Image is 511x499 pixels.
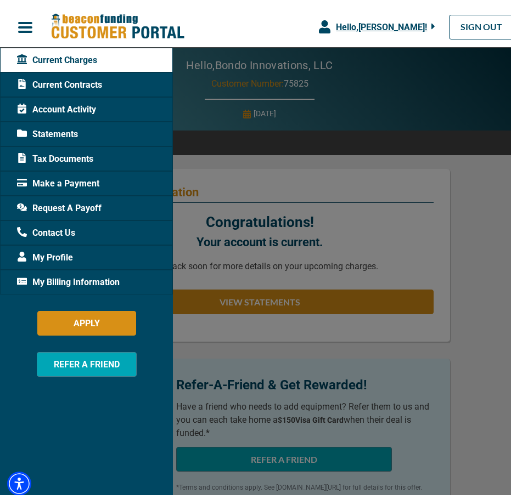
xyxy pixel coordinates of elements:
[336,18,427,29] span: Hello, [PERSON_NAME] !
[37,307,136,332] button: APPLY
[17,223,75,236] span: Contact Us
[7,468,31,492] div: Accessibility Menu
[17,149,93,162] span: Tax Documents
[17,99,96,112] span: Account Activity
[17,124,78,137] span: Statements
[17,272,120,285] span: My Billing Information
[37,348,137,373] button: REFER A FRIEND
[17,50,97,63] span: Current Charges
[17,198,102,211] span: Request A Payoff
[17,75,102,88] span: Current Contracts
[17,173,99,186] span: Make a Payment
[50,9,184,37] img: Beacon Funding Customer Portal Logo
[17,247,73,260] span: My Profile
